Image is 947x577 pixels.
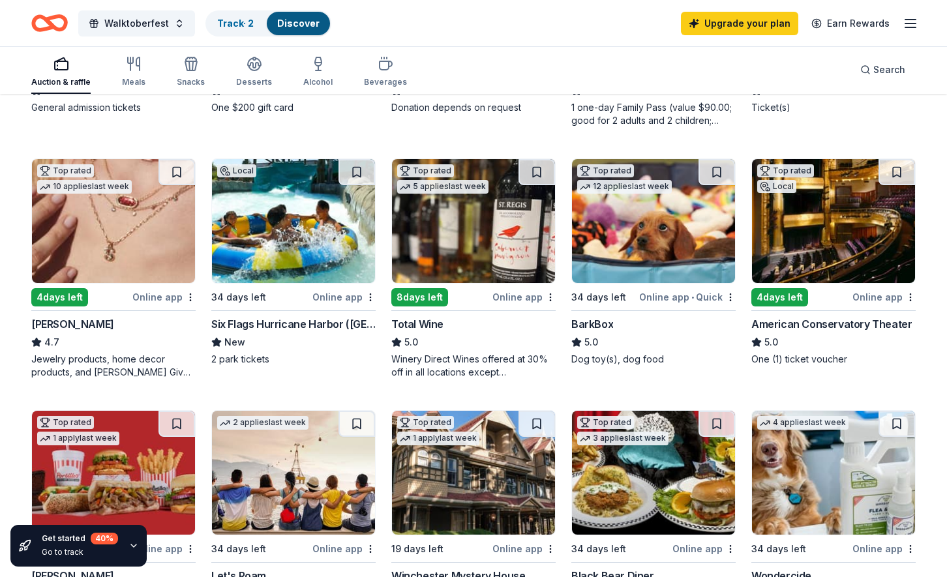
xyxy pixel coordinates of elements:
div: Go to track [42,547,118,557]
div: Desserts [236,77,272,87]
span: 5.0 [764,334,778,350]
img: Image for Portillo's [32,411,195,535]
div: 34 days left [571,289,626,305]
div: Auction & raffle [31,77,91,87]
div: Top rated [577,416,634,429]
div: Online app [312,289,376,305]
div: Jewelry products, home decor products, and [PERSON_NAME] Gives Back event in-store or online (or ... [31,353,196,379]
button: Meals [122,51,145,94]
div: Online app [852,289,916,305]
div: 4 applies last week [757,416,849,430]
button: Alcohol [303,51,333,94]
div: Beverages [364,77,407,87]
div: Local [757,180,796,193]
div: Online app [312,540,376,557]
div: 34 days left [211,289,266,305]
div: Online app [852,540,916,557]
div: Total Wine [391,316,443,332]
div: 8 days left [391,288,448,306]
div: 4 days left [751,288,808,306]
img: Image for Wondercide [752,411,915,535]
div: Local [217,164,256,177]
button: Beverages [364,51,407,94]
img: Image for American Conservatory Theater [752,159,915,283]
div: General admission tickets [31,101,196,114]
div: Online app [492,540,556,557]
button: Auction & raffle [31,51,91,94]
div: Top rated [37,416,94,429]
div: Top rated [397,416,454,429]
div: Top rated [577,164,634,177]
button: Walktoberfest [78,10,195,37]
span: Search [873,62,905,78]
span: • [691,292,694,303]
div: 1 apply last week [37,432,119,445]
div: Donation depends on request [391,101,556,114]
div: [PERSON_NAME] [31,316,114,332]
div: Get started [42,533,118,544]
a: Image for BarkBoxTop rated12 applieslast week34 days leftOnline app•QuickBarkBox5.0Dog toy(s), do... [571,158,736,366]
div: Dog toy(s), dog food [571,353,736,366]
button: Search [850,57,916,83]
div: BarkBox [571,316,613,332]
div: 34 days left [211,541,266,557]
a: Image for American Conservatory TheaterTop ratedLocal4days leftOnline appAmerican Conservatory Th... [751,158,916,366]
div: 3 applies last week [577,432,669,445]
a: Upgrade your plan [681,12,798,35]
div: Online app [672,540,736,557]
div: 5 applies last week [397,180,489,194]
a: Home [31,8,68,38]
div: Ticket(s) [751,101,916,114]
img: Image for BarkBox [572,159,735,283]
div: Top rated [757,164,814,177]
span: 4.7 [44,334,59,350]
button: Snacks [177,51,205,94]
div: 1 one-day Family Pass (value $90.00; good for 2 adults and 2 children; parking is included) [571,101,736,127]
div: One (1) ticket voucher [751,353,916,366]
img: Image for Kendra Scott [32,159,195,283]
div: 40 % [91,533,118,544]
div: Online app Quick [639,289,736,305]
img: Image for Six Flags Hurricane Harbor (Concord) [212,159,375,283]
a: Image for Total WineTop rated5 applieslast week8days leftOnline appTotal Wine5.0Winery Direct Win... [391,158,556,379]
div: 10 applies last week [37,180,132,194]
div: Meals [122,77,145,87]
div: Alcohol [303,77,333,87]
div: 34 days left [571,541,626,557]
span: Walktoberfest [104,16,169,31]
div: 19 days left [391,541,443,557]
img: Image for Total Wine [392,159,555,283]
div: 34 days left [751,541,806,557]
button: Desserts [236,51,272,94]
span: 5.0 [404,334,418,350]
img: Image for Winchester Mystery House [392,411,555,535]
div: 2 applies last week [217,416,308,430]
div: 2 park tickets [211,353,376,366]
img: Image for Black Bear Diner [572,411,735,535]
a: Discover [277,18,320,29]
a: Image for Kendra ScottTop rated10 applieslast week4days leftOnline app[PERSON_NAME]4.7Jewelry pro... [31,158,196,379]
div: Online app [132,289,196,305]
div: Online app [492,289,556,305]
a: Earn Rewards [804,12,897,35]
div: Six Flags Hurricane Harbor ([GEOGRAPHIC_DATA]) [211,316,376,332]
div: American Conservatory Theater [751,316,912,332]
div: 4 days left [31,288,88,306]
div: 12 applies last week [577,180,672,194]
div: 1 apply last week [397,432,479,445]
div: Winery Direct Wines offered at 30% off in all locations except [GEOGRAPHIC_DATA], [GEOGRAPHIC_DAT... [391,353,556,379]
a: Image for Six Flags Hurricane Harbor (Concord)Local34 days leftOnline appSix Flags Hurricane Harb... [211,158,376,366]
div: Snacks [177,77,205,87]
div: Top rated [397,164,454,177]
div: Top rated [37,164,94,177]
img: Image for Let's Roam [212,411,375,535]
a: Track· 2 [217,18,254,29]
div: One $200 gift card [211,101,376,114]
button: Track· 2Discover [205,10,331,37]
span: 5.0 [584,334,598,350]
span: New [224,334,245,350]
